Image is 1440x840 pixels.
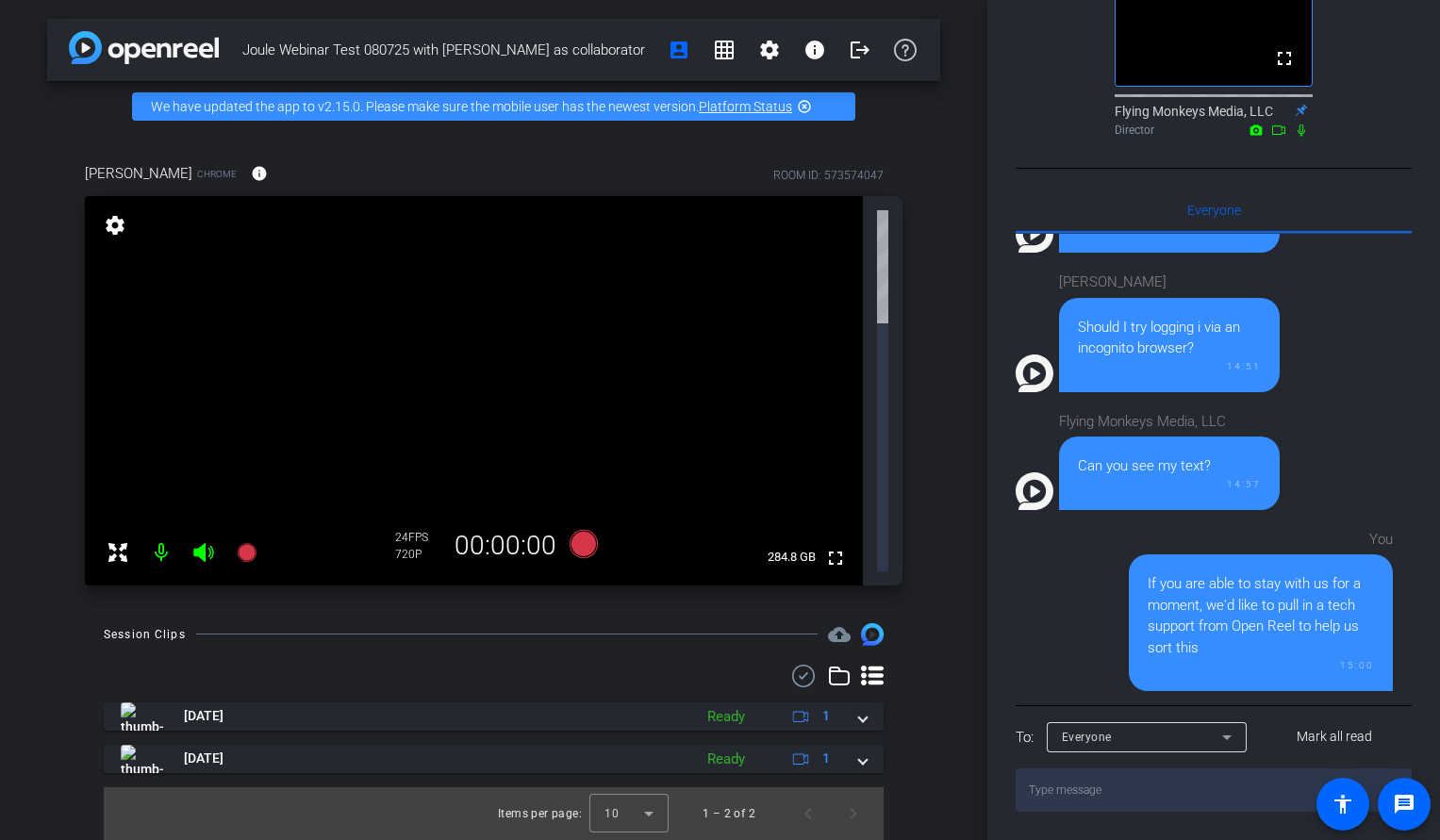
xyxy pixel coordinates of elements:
div: Should I try logging i via an incognito browser? [1078,317,1261,359]
div: 14:51 [1078,359,1261,373]
div: Ready [698,706,754,728]
div: Items per page: [498,804,582,823]
div: Can you see my text? [1078,455,1261,477]
span: 1 [822,749,830,768]
div: ROOM ID: 573574047 [773,167,884,184]
mat-icon: message [1393,793,1415,815]
span: 284.8 GB [761,546,822,568]
mat-icon: accessibility [1332,793,1354,815]
span: Chrome [197,167,237,181]
div: Session Clips [104,625,186,644]
img: Profile [1016,215,1053,253]
div: 00:00:00 [442,530,569,562]
span: Joule Webinar Test 080725 with [PERSON_NAME] as collaborator [242,31,656,69]
div: [PERSON_NAME] [1059,272,1280,293]
div: 15:00 [1148,658,1374,672]
span: [DATE] [184,706,223,726]
mat-icon: info [803,39,826,61]
button: Mark all read [1258,720,1413,754]
div: 24 [395,530,442,545]
div: 1 – 2 of 2 [703,804,755,823]
mat-icon: info [251,165,268,182]
img: app-logo [69,31,219,64]
mat-expansion-panel-header: thumb-nail[DATE]Ready1 [104,702,884,731]
mat-icon: grid_on [713,39,736,61]
span: [DATE] [184,749,223,768]
div: We have updated the app to v2.15.0. Please make sure the mobile user has the newest version. [132,92,855,121]
mat-icon: fullscreen [824,547,847,569]
mat-icon: account_box [668,39,690,61]
mat-icon: highlight_off [797,99,812,114]
mat-icon: fullscreen [1273,47,1296,70]
img: thumb-nail [121,702,163,731]
span: Mark all read [1297,727,1372,747]
div: You [1129,529,1393,551]
div: Flying Monkeys Media, LLC [1115,102,1313,139]
span: Everyone [1062,731,1112,744]
button: Next page [831,791,876,836]
div: Ready [698,749,754,770]
mat-icon: cloud_upload [828,623,851,646]
span: Destinations for your clips [828,623,851,646]
mat-icon: settings [102,214,128,237]
img: Profile [1016,354,1053,392]
mat-icon: logout [849,39,871,61]
div: 720P [395,547,442,562]
div: To: [1016,727,1034,749]
a: Platform Status [699,99,792,114]
img: thumb-nail [121,745,163,773]
img: Session clips [861,623,884,646]
mat-expansion-panel-header: thumb-nail[DATE]Ready1 [104,745,884,773]
div: Director [1115,122,1313,139]
span: FPS [408,531,428,544]
div: If you are able to stay with us for a moment, we'd like to pull in a tech support from Open Reel ... [1148,573,1374,658]
span: 1 [822,706,830,726]
div: 14:57 [1078,477,1261,491]
img: Profile [1016,472,1053,510]
span: Everyone [1187,204,1241,217]
span: [PERSON_NAME] [85,163,192,184]
mat-icon: settings [758,39,781,61]
button: Previous page [786,791,831,836]
div: Flying Monkeys Media, LLC [1059,411,1280,433]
